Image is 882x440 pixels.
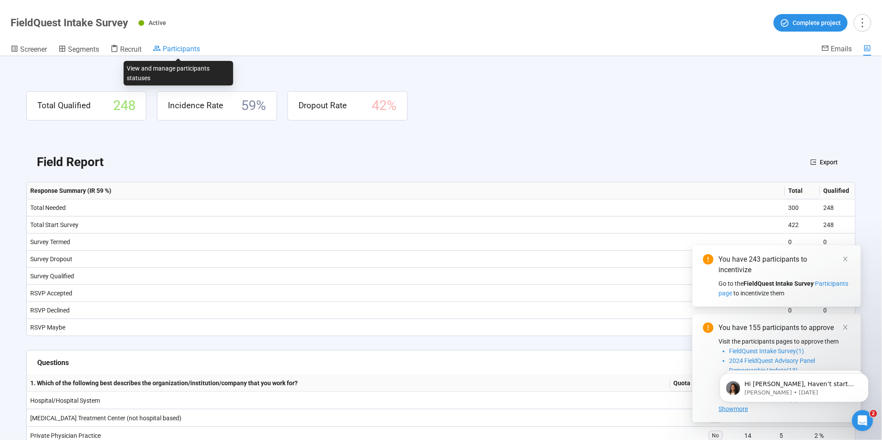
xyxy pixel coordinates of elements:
[110,44,142,56] a: Recruit
[822,44,852,55] a: Emails
[241,95,266,117] span: 59 %
[37,99,91,112] span: Total Qualified
[30,307,70,314] span: RSVP Declined
[820,234,855,251] td: 0
[163,45,200,53] span: Participants
[831,45,852,53] span: Emails
[168,99,223,112] span: Incidence Rate
[124,61,233,85] div: View and manage participants statuses
[372,95,397,117] span: 42 %
[30,255,72,263] span: Survey Dropout
[857,17,868,28] span: more
[27,182,785,199] th: Response Summary (IR 59 %)
[719,279,850,298] div: Go to the to incentivize them
[299,99,347,112] span: Dropout Rate
[852,410,873,431] iframe: Intercom live chat
[703,254,714,265] span: exclamation-circle
[707,355,882,416] iframe: Intercom notifications message
[729,348,804,355] span: FieldQuest Intake Survey(1)
[11,44,47,56] a: Screener
[820,199,855,216] td: 248
[793,18,841,28] span: Complete project
[27,392,670,409] td: Hospital/Hospital System
[820,157,838,167] span: Export
[37,153,103,172] h2: Field Report
[843,256,849,262] span: close
[785,182,820,199] th: Total
[785,234,820,251] td: 0
[153,44,200,55] a: Participants
[20,45,47,53] span: Screener
[811,159,817,165] span: export
[785,199,820,216] td: 300
[719,254,850,275] div: You have 243 participants to incentivize
[820,216,855,234] td: 248
[719,323,850,333] div: You have 155 participants to approve
[27,409,670,427] td: [MEDICAL_DATA] Treatment Center (not hospital based)
[703,323,714,333] span: exclamation-circle
[820,302,855,319] td: 0
[149,19,166,26] span: Active
[670,375,705,392] th: Quota
[58,44,99,56] a: Segments
[30,290,72,297] span: RSVP Accepted
[719,337,850,346] p: Visit the participants pages to approve them
[68,45,99,53] span: Segments
[854,14,871,32] button: more
[30,324,65,331] span: RSVP Maybe
[30,221,78,228] span: Total Start Survey
[30,238,70,245] span: Survey Termed
[37,357,845,368] div: Questions
[870,410,877,417] span: 2
[30,204,66,211] span: Total Needed
[843,324,849,330] span: close
[774,14,848,32] button: Complete project
[30,273,74,280] span: Survey Qualified
[785,302,820,319] td: 0
[785,216,820,234] td: 422
[120,45,142,53] span: Recruit
[113,95,135,117] span: 248
[804,155,845,169] button: exportExport
[744,280,814,287] strong: FieldQuest Intake Survey
[27,375,670,392] th: 1. Which of the following best describes the organization/institution/company that you work for?
[820,182,855,199] th: Qualified
[11,17,128,29] h1: FieldQuest Intake Survey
